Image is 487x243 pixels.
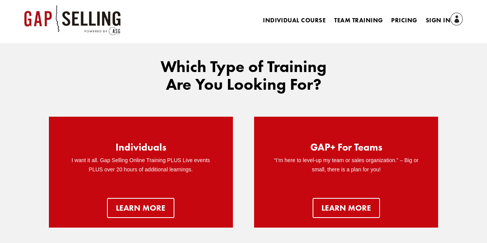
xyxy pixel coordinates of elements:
a: learn more [313,198,380,218]
h2: GAP+ For Teams [310,142,382,156]
p: I want it all. Gap Selling Online Training PLUS Live events PLUS over 20 hours of additional lear... [64,156,218,174]
h2: Which Type of Training Are You Looking For? [147,58,340,97]
p: “I’m here to level-up my team or sales organization.” – Big or small, there is a plan for you! [269,156,423,174]
a: Pricing [391,18,417,26]
a: Learn more [107,198,174,218]
a: Team Training [334,18,383,26]
a: Sign In [426,15,463,26]
a: Individual Course [263,18,326,26]
h2: Individuals [115,142,166,156]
